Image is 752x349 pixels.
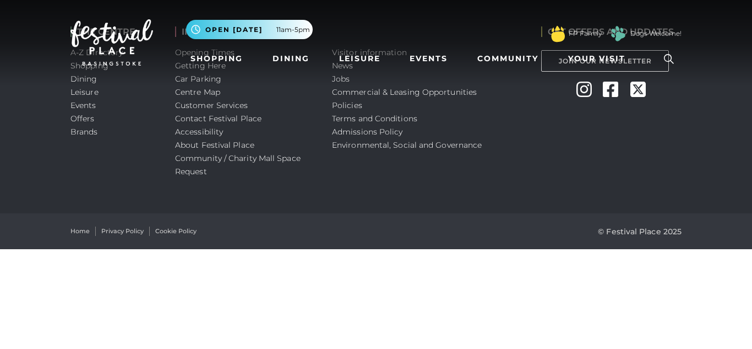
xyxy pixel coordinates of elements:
a: Admissions Policy [332,127,403,137]
a: Offers [70,114,95,124]
a: Terms and Conditions [332,114,417,124]
a: Dogs Welcome! [630,29,682,39]
a: Environmental, Social and Governance [332,140,482,150]
a: Shopping [186,49,247,69]
a: Your Visit [564,49,635,69]
a: Leisure [335,49,385,69]
span: 11am-5pm [276,25,310,35]
img: Festival Place Logo [70,19,153,66]
a: Brands [70,127,98,137]
span: Your Visit [568,53,625,65]
a: Contact Festival Place [175,114,261,124]
a: Commercial & Leasing Opportunities [332,87,477,97]
a: Community / Charity Mall Space Request [175,153,301,176]
a: Centre Map [175,87,220,97]
a: Accessibility [175,127,223,137]
a: Events [70,100,96,110]
a: Home [70,227,90,236]
a: Events [405,49,452,69]
p: © Festival Place 2025 [598,225,682,238]
a: Privacy Policy [101,227,144,236]
a: About Festival Place [175,140,254,150]
a: Customer Services [175,100,248,110]
a: FP Family [569,29,602,39]
a: Cookie Policy [155,227,197,236]
a: Policies [332,100,362,110]
button: Open [DATE] 11am-5pm [186,20,313,39]
a: Dining [268,49,314,69]
a: Leisure [70,87,99,97]
span: Open [DATE] [205,25,263,35]
a: Community [473,49,543,69]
